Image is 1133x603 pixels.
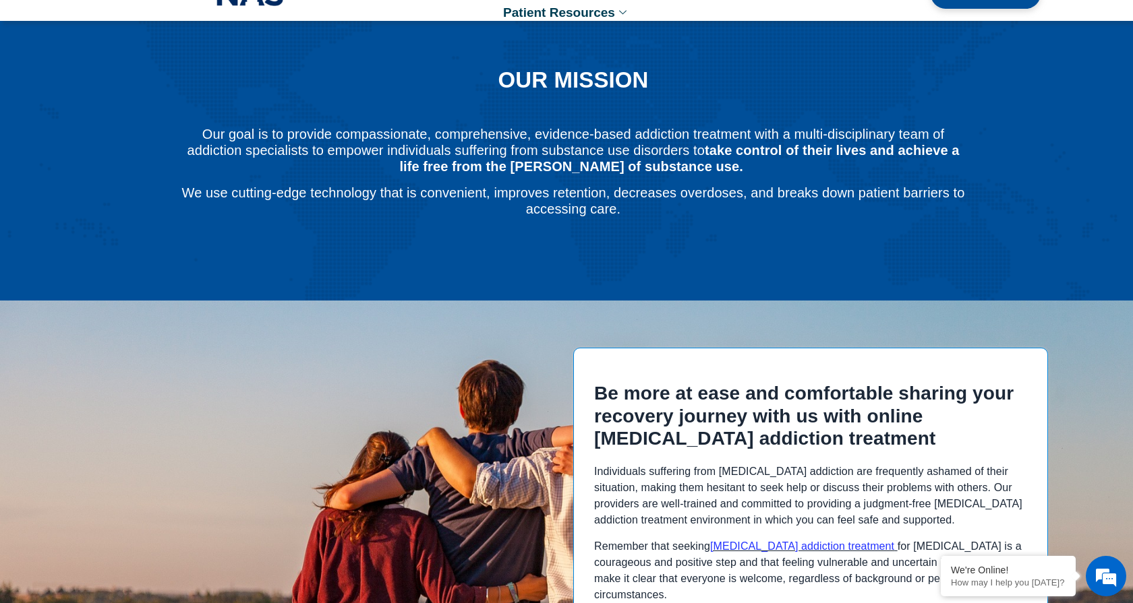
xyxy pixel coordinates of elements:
[951,577,1066,588] p: How may I help you today?
[399,143,959,174] b: take control of their lives and achieve a life free from the [PERSON_NAME] of substance use.
[594,538,1027,603] p: Remember that seeking for [MEDICAL_DATA] is a courageous and positive step and that feeling vulne...
[594,382,1027,450] h2: Be more at ease and comfortable sharing your recovery journey with us with online [MEDICAL_DATA] ...
[15,69,35,90] div: Navigation go back
[180,68,966,92] h1: OUR MISSION
[90,71,247,88] div: Chat with us now
[951,565,1066,575] div: We're Online!
[180,185,966,217] p: We use cutting-edge technology that is convenient, improves retention, decreases overdoses, and b...
[221,7,254,39] div: Minimize live chat window
[7,368,257,415] textarea: Type your message and hit 'Enter'
[710,540,894,552] a: [MEDICAL_DATA] addiction treatment
[594,464,1027,528] p: Individuals suffering from [MEDICAL_DATA] addiction are frequently ashamed of their situation, ma...
[180,126,966,174] p: Our goal is to provide compassionate, comprehensive, evidence-based addiction treatment with a mu...
[78,170,186,306] span: We're online!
